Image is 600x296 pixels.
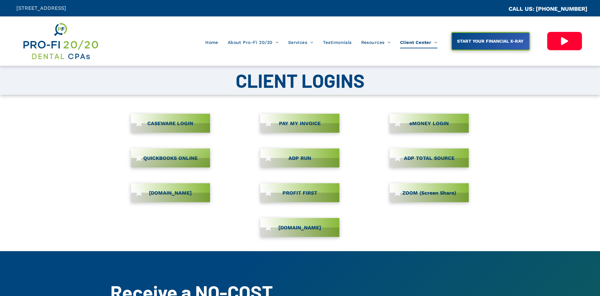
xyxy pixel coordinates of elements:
a: ADP RUN [260,148,339,167]
a: CALL US: [PHONE_NUMBER] [509,5,587,12]
a: About Pro-Fi 20/20 [223,36,283,48]
a: Resources [356,36,395,48]
a: Client Center [395,36,442,48]
a: PAY MY INVOICE [260,114,339,133]
a: QUICKBOOKS ONLINE [131,148,210,167]
span: [DOMAIN_NAME] [276,221,323,234]
a: PROFIT FIRST [260,183,339,202]
a: [DOMAIN_NAME] [131,183,210,202]
a: Services [283,36,318,48]
a: ADP TOTAL SOURCE [390,148,469,167]
a: ZOOM (Screen Share) [390,183,469,202]
span: [DOMAIN_NAME] [147,187,194,199]
img: Get Dental CPA Consulting, Bookkeeping, & Bank Loans [22,21,99,61]
a: START YOUR FINANCIAL X-RAY [451,32,530,51]
span: CA::CALLC [482,6,509,12]
span: eMONEY LOGIN [407,117,451,130]
span: ADP TOTAL SOURCE [402,152,457,164]
a: [DOMAIN_NAME] [260,218,339,237]
span: CLIENT LOGINS [236,69,365,92]
span: START YOUR FINANCIAL X-RAY [455,35,526,47]
a: Home [201,36,223,48]
span: CASEWARE LOGIN [145,117,195,130]
span: ZOOM (Screen Share) [400,187,458,199]
a: CASEWARE LOGIN [131,114,210,133]
a: eMONEY LOGIN [390,114,469,133]
a: Testimonials [318,36,356,48]
span: PROFIT FIRST [280,187,319,199]
span: PAY MY INVOICE [277,117,323,130]
span: QUICKBOOKS ONLINE [141,152,200,164]
span: [STREET_ADDRESS] [16,5,66,11]
span: ADP RUN [286,152,313,164]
